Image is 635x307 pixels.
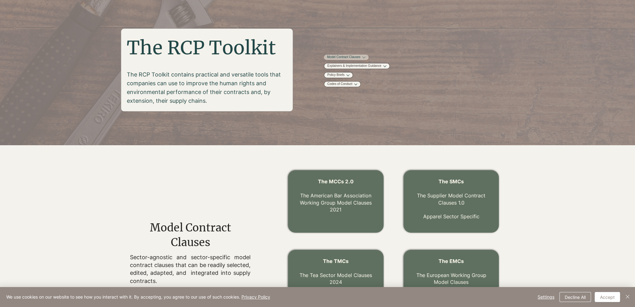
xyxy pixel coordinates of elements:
[595,292,620,302] button: Accept
[423,213,479,220] a: Apparel Sector Specific
[127,70,287,105] p: The RCP Toolkit contains practical and versatile tools that companies can use to improve the huma...
[624,293,631,300] img: Close
[362,56,365,59] button: More Model Contract Clauses pages
[127,36,276,59] span: The RCP Toolkit
[300,258,372,285] a: The TMCs The Tea Sector Model Clauses2024
[130,253,251,285] p: Sector-agnostic and sector-specific model contract clauses that can be readily selected, edited, ...
[327,73,345,77] a: Policy Briefs
[324,54,411,87] nav: Site
[300,178,372,213] a: The MCCs 2.0 The American Bar Association Working Group Model Clauses2021
[327,82,352,87] a: Codes of Conduct
[327,64,381,68] a: Explainers & Implementation Guidance
[354,83,357,86] button: More Codes of Conduct pages
[6,294,270,300] span: We use cookies on our website to see how you interact with it. By accepting, you agree to our use...
[323,258,349,264] span: The TMCs
[624,292,631,302] button: Close
[241,294,270,300] a: Privacy Policy
[439,258,464,264] span: The EMCs
[383,65,386,68] button: More Explainers & Implementation Guidance pages
[327,55,360,60] a: Model Contract Clauses
[150,221,231,249] span: Model Contract Clauses
[346,74,350,77] button: More Policy Briefs pages
[416,258,486,292] a: The EMCs The European Working Group Model ClausesWinter 2025
[439,178,464,185] a: The SMCs
[538,292,554,302] span: Settings
[318,178,353,185] span: The MCCs 2.0
[559,292,591,302] button: Decline All
[417,192,485,205] a: The Supplier Model Contract Clauses 1.0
